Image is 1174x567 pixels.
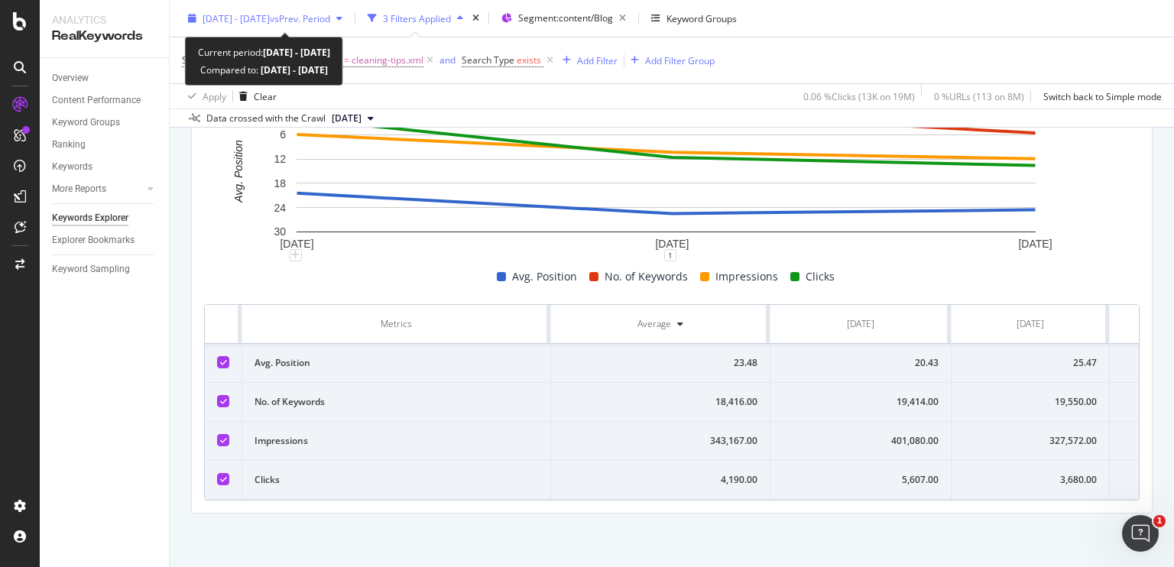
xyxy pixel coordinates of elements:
a: Content Performance [52,92,158,109]
text: Avg. Position [232,140,245,203]
div: Explorer Bookmarks [52,232,135,248]
div: Apply [203,89,226,102]
div: [DATE] [847,317,874,331]
span: exists [517,53,541,66]
div: Current period: [198,44,330,61]
span: Avg. Position [512,267,577,286]
div: Keywords [52,159,92,175]
a: Keyword Groups [52,115,158,131]
div: More Reports [52,181,106,197]
span: Clicks [806,267,835,286]
a: Keywords Explorer [52,210,158,226]
td: Clicks [242,461,551,500]
div: Data crossed with the Crawl [206,112,326,125]
div: Ranking [52,137,86,153]
div: Switch back to Simple mode [1043,89,1162,102]
div: plus [290,249,302,261]
div: 0 % URLs ( 113 on 8M ) [934,89,1024,102]
div: 5,607.00 [783,473,939,487]
a: Overview [52,70,158,86]
div: Clear [254,89,277,102]
a: Explorer Bookmarks [52,232,158,248]
div: Keywords Explorer [52,210,128,226]
div: 3 Filters Applied [383,11,451,24]
div: 401,080.00 [783,434,939,448]
button: Apply [182,84,226,109]
span: No. of Keywords [605,267,688,286]
span: [DATE] - [DATE] [203,11,270,24]
button: Switch back to Simple mode [1037,84,1162,109]
div: 343,167.00 [563,434,757,448]
td: No. of Keywords [242,383,551,422]
span: Impressions [715,267,778,286]
div: Add Filter [577,53,618,66]
div: Keyword Groups [666,11,737,24]
div: Compared to: [200,61,328,79]
div: Average [637,317,671,331]
text: 30 [274,226,286,238]
div: times [469,11,482,26]
button: [DATE] [326,109,380,128]
div: Overview [52,70,89,86]
div: and [439,53,456,66]
div: 3,680.00 [964,473,1097,487]
div: Analytics [52,12,157,28]
text: 18 [274,177,286,190]
button: [DATE] - [DATE]vsPrev. Period [182,6,349,31]
div: 327,572.00 [964,434,1097,448]
button: Clear [233,84,277,109]
div: 1 [664,249,676,261]
div: 23.48 [563,356,757,370]
div: [DATE] [1017,317,1044,331]
text: 24 [274,202,286,214]
a: Ranking [52,137,158,153]
a: More Reports [52,181,143,197]
span: Search Type [182,53,235,66]
b: [DATE] - [DATE] [258,63,328,76]
button: 3 Filters Applied [362,6,469,31]
span: 2024 Dec. 2nd [332,112,362,125]
div: Add Filter Group [645,53,715,66]
div: Keyword Sampling [52,261,130,277]
div: 0.06 % Clicks ( 13K on 19M ) [803,89,915,102]
span: 1 [1153,515,1166,527]
button: and [439,53,456,67]
text: [DATE] [280,238,313,250]
div: 19,414.00 [783,395,939,409]
a: Keyword Sampling [52,261,158,277]
div: 25.47 [964,356,1097,370]
div: Content Performance [52,92,141,109]
div: 20.43 [783,356,939,370]
div: 19,550.00 [964,395,1097,409]
span: Segment: content/Blog [518,11,613,24]
td: Impressions [242,422,551,461]
div: 18,416.00 [563,395,757,409]
text: [DATE] [655,238,689,250]
div: 4,190.00 [563,473,757,487]
span: vs Prev. Period [270,11,330,24]
td: Avg. Position [242,344,551,383]
button: Add Filter [556,51,618,70]
div: Keyword Groups [52,115,120,131]
button: Segment:content/Blog [495,6,632,31]
div: Metrics [255,317,538,331]
text: 12 [274,153,286,165]
svg: A chart. [204,102,1128,255]
span: Search Type [462,53,514,66]
div: RealKeywords [52,28,157,45]
button: Keyword Groups [645,6,743,31]
text: 6 [280,128,286,141]
iframe: Intercom live chat [1122,515,1159,552]
b: [DATE] - [DATE] [263,46,330,59]
button: Add Filter Group [624,51,715,70]
span: cleaning-tips.xml [352,50,423,71]
a: Keywords [52,159,158,175]
span: = [344,53,349,66]
text: [DATE] [1018,238,1052,250]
